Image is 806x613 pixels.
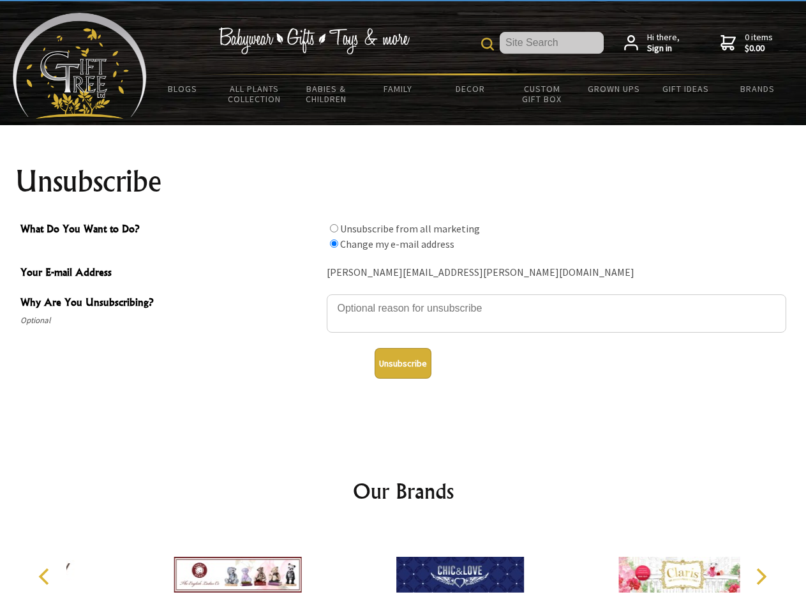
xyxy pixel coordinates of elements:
[375,348,431,379] button: Unsubscribe
[745,31,773,54] span: 0 items
[20,264,320,283] span: Your E-mail Address
[147,75,219,102] a: BLOGS
[720,32,773,54] a: 0 items$0.00
[340,222,480,235] label: Unsubscribe from all marketing
[32,563,60,591] button: Previous
[647,32,680,54] span: Hi there,
[722,75,794,102] a: Brands
[290,75,362,112] a: Babies & Children
[330,224,338,232] input: What Do You Want to Do?
[647,43,680,54] strong: Sign in
[20,313,320,328] span: Optional
[327,263,786,283] div: [PERSON_NAME][EMAIL_ADDRESS][PERSON_NAME][DOMAIN_NAME]
[624,32,680,54] a: Hi there,Sign in
[218,27,410,54] img: Babywear - Gifts - Toys & more
[20,221,320,239] span: What Do You Want to Do?
[219,75,291,112] a: All Plants Collection
[747,563,775,591] button: Next
[745,43,773,54] strong: $0.00
[578,75,650,102] a: Grown Ups
[650,75,722,102] a: Gift Ideas
[330,239,338,248] input: What Do You Want to Do?
[327,294,786,333] textarea: Why Are You Unsubscribing?
[500,32,604,54] input: Site Search
[362,75,435,102] a: Family
[20,294,320,313] span: Why Are You Unsubscribing?
[15,166,791,197] h1: Unsubscribe
[26,476,781,506] h2: Our Brands
[481,38,494,50] img: product search
[13,13,147,119] img: Babyware - Gifts - Toys and more...
[506,75,578,112] a: Custom Gift Box
[434,75,506,102] a: Decor
[340,238,454,250] label: Change my e-mail address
